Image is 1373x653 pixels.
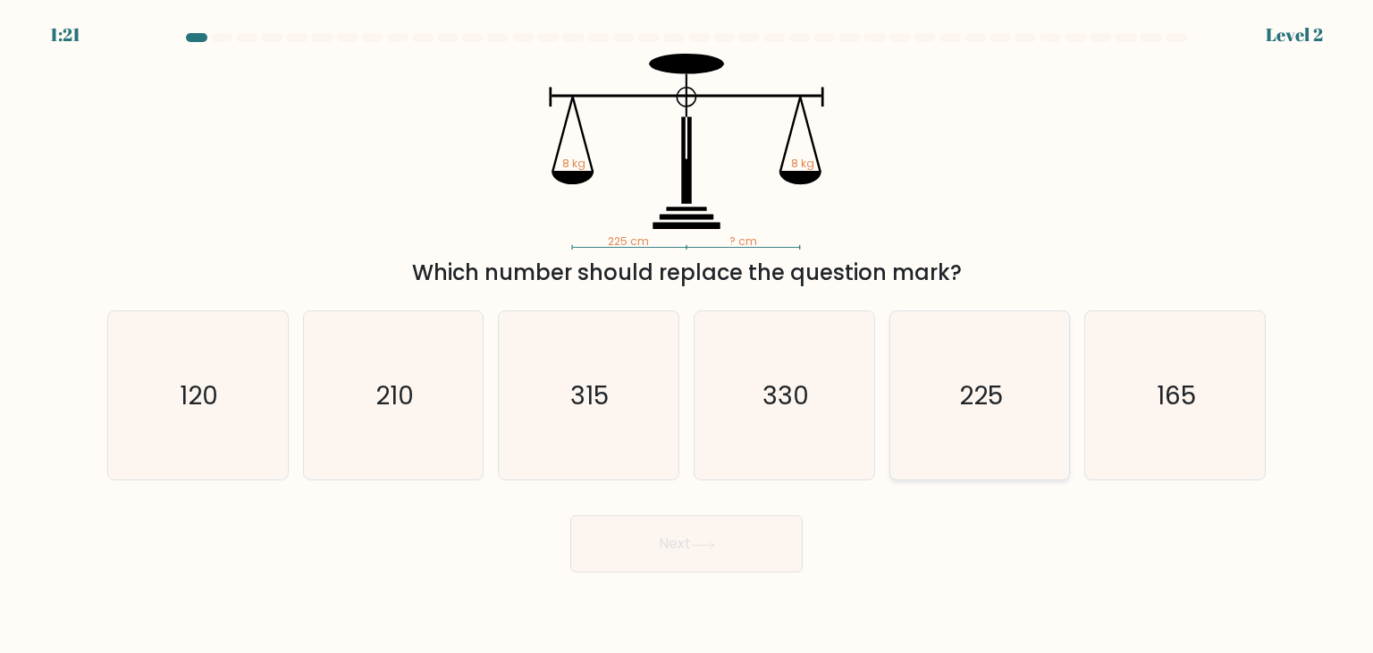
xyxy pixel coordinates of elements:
[1266,21,1323,48] div: Level 2
[959,377,1003,413] text: 225
[1157,377,1196,413] text: 165
[762,377,809,413] text: 330
[50,21,80,48] div: 1:21
[791,156,814,171] tspan: 8 kg
[181,377,219,413] text: 120
[118,257,1255,289] div: Which number should replace the question mark?
[608,233,649,249] tspan: 225 cm
[729,233,757,249] tspan: ? cm
[375,377,414,413] text: 210
[562,156,585,171] tspan: 8 kg
[571,377,610,413] text: 315
[570,515,803,572] button: Next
